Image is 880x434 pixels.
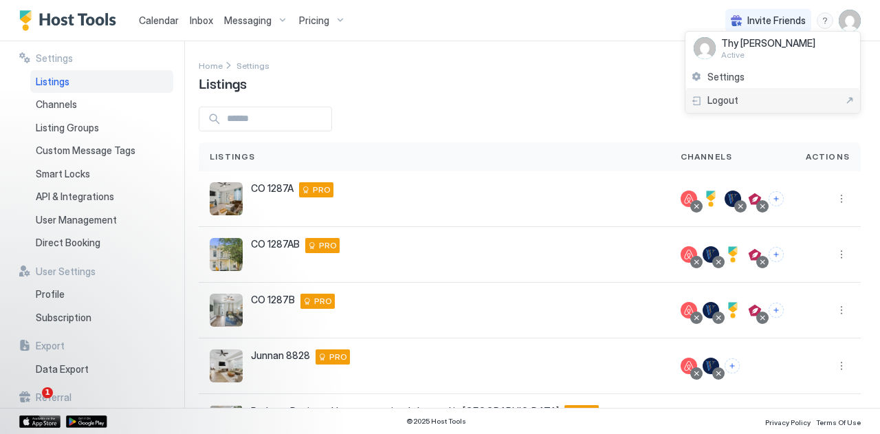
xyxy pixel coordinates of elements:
span: Active [721,50,815,60]
span: Thy [PERSON_NAME] [721,37,815,50]
span: Logout [707,94,738,107]
span: Settings [707,71,745,83]
iframe: Intercom live chat [14,387,47,420]
iframe: Intercom notifications message [10,301,285,397]
span: 1 [42,387,53,398]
